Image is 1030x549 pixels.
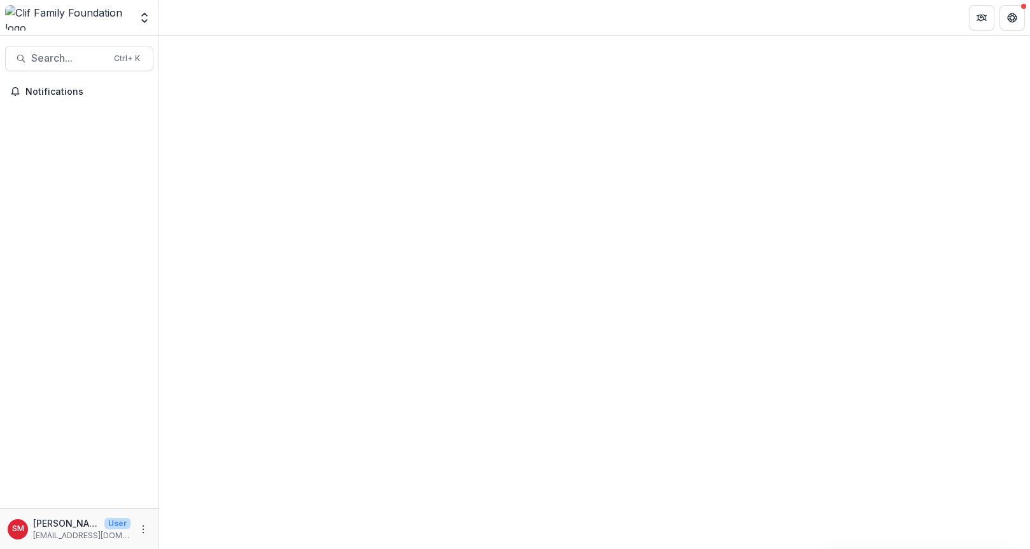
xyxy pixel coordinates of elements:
[5,46,153,71] button: Search...
[969,5,994,31] button: Partners
[136,522,151,537] button: More
[5,5,131,31] img: Clif Family Foundation logo
[111,52,143,66] div: Ctrl + K
[31,52,106,64] span: Search...
[164,8,218,27] nav: breadcrumb
[5,81,153,102] button: Notifications
[33,530,131,541] p: [EMAIL_ADDRESS][DOMAIN_NAME]
[104,518,131,529] p: User
[999,5,1025,31] button: Get Help
[136,5,153,31] button: Open entity switcher
[25,87,148,97] span: Notifications
[12,525,24,533] div: Sierra Martinez
[33,517,99,530] p: [PERSON_NAME]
